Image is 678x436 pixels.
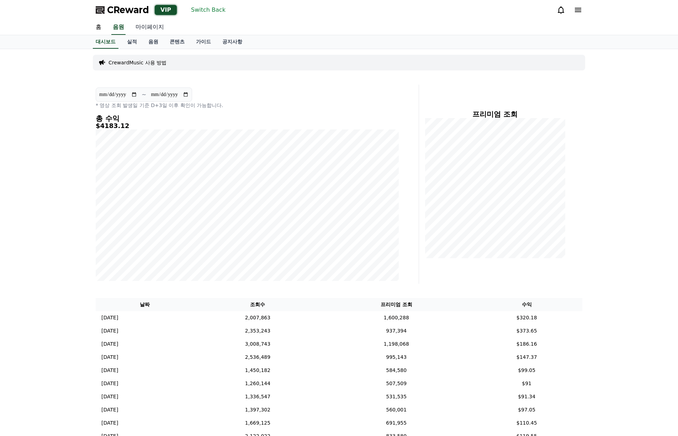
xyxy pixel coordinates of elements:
[101,393,118,400] p: [DATE]
[155,5,177,15] div: VIP
[143,35,164,49] a: 음원
[194,403,322,416] td: 1,397,302
[322,311,471,324] td: 1,600,288
[322,324,471,337] td: 937,394
[111,20,126,35] a: 음원
[471,324,582,337] td: $373.65
[194,364,322,377] td: 1,450,182
[96,122,399,129] h5: $4183.12
[217,35,248,49] a: 공지사항
[130,20,170,35] a: 마이페이지
[96,115,399,122] h4: 총 수익
[101,406,118,414] p: [DATE]
[108,59,166,66] a: CrewardMusic 사용 방법
[101,367,118,374] p: [DATE]
[142,90,146,99] p: ~
[90,20,107,35] a: 홈
[471,351,582,364] td: $147.37
[322,403,471,416] td: 560,001
[322,416,471,430] td: 691,955
[93,35,118,49] a: 대시보드
[322,364,471,377] td: 584,580
[322,377,471,390] td: 507,509
[101,327,118,335] p: [DATE]
[164,35,190,49] a: 콘텐츠
[194,416,322,430] td: 1,669,125
[190,35,217,49] a: 가이드
[425,110,565,118] h4: 프리미엄 조회
[194,337,322,351] td: 3,008,743
[101,419,118,427] p: [DATE]
[194,390,322,403] td: 1,336,547
[471,298,582,311] th: 수익
[471,416,582,430] td: $110.45
[322,390,471,403] td: 531,535
[471,377,582,390] td: $91
[194,377,322,390] td: 1,260,144
[471,337,582,351] td: $186.16
[107,4,149,16] span: CReward
[194,311,322,324] td: 2,007,863
[101,353,118,361] p: [DATE]
[194,324,322,337] td: 2,353,243
[96,298,194,311] th: 날짜
[101,340,118,348] p: [DATE]
[471,403,582,416] td: $97.05
[471,311,582,324] td: $320.18
[322,351,471,364] td: 995,143
[96,4,149,16] a: CReward
[194,351,322,364] td: 2,536,489
[101,380,118,387] p: [DATE]
[322,337,471,351] td: 1,198,068
[194,298,322,311] th: 조회수
[471,390,582,403] td: $91.34
[96,102,399,109] p: * 영상 조회 발생일 기준 D+3일 이후 확인이 가능합니다.
[101,314,118,321] p: [DATE]
[188,4,228,16] button: Switch Back
[471,364,582,377] td: $99.05
[121,35,143,49] a: 실적
[322,298,471,311] th: 프리미엄 조회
